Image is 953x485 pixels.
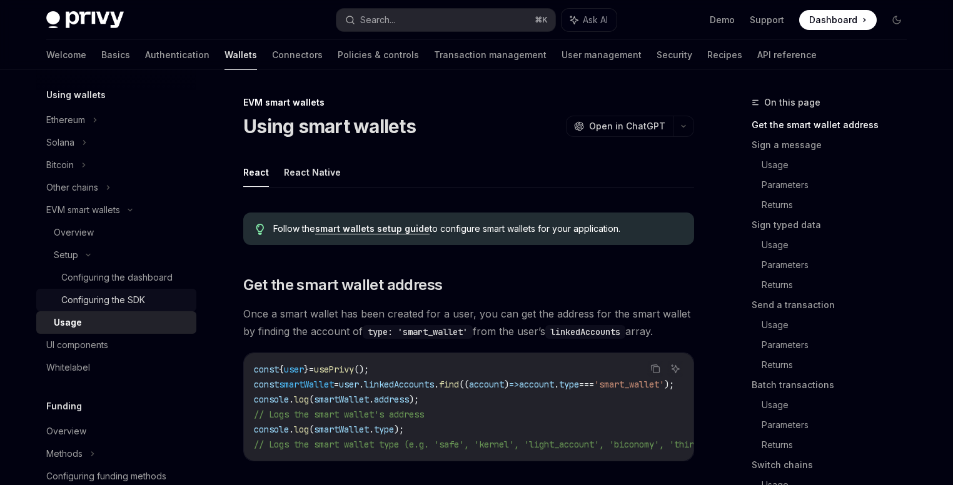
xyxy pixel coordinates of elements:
span: . [289,394,294,405]
a: Usage [762,155,917,175]
div: Solana [46,135,74,150]
a: Send a transaction [752,295,917,315]
span: address [374,394,409,405]
a: Returns [762,195,917,215]
span: = [309,364,314,375]
span: Get the smart wallet address [243,275,442,295]
h5: Using wallets [46,87,106,102]
span: smartWallet [279,379,334,390]
a: Whitelabel [36,356,196,379]
span: Follow the to configure smart wallets for your application. [273,222,682,235]
a: Usage [36,311,196,334]
span: ( [309,424,314,435]
a: User management [562,40,642,70]
a: Sign typed data [752,215,917,235]
div: Overview [54,225,94,240]
button: Search...⌘K [336,9,555,31]
a: Configuring the dashboard [36,266,196,289]
div: EVM smart wallets [243,96,694,109]
span: ⌘ K [535,15,548,25]
span: } [304,364,309,375]
a: Welcome [46,40,86,70]
span: ); [664,379,674,390]
span: log [294,424,309,435]
span: // Logs the smart wallet type (e.g. 'safe', 'kernel', 'light_account', 'biconomy', 'thirdweb', 'c... [254,439,849,450]
div: Overview [46,424,86,439]
a: UI components [36,334,196,356]
a: Parameters [762,255,917,275]
span: 'smart_wallet' [594,379,664,390]
code: type: 'smart_wallet' [363,325,473,339]
span: . [289,424,294,435]
button: Toggle dark mode [887,10,907,30]
span: account [469,379,504,390]
a: Returns [762,435,917,455]
svg: Tip [256,224,265,235]
a: Switch chains [752,455,917,475]
span: ); [394,424,404,435]
a: Overview [36,221,196,244]
span: => [509,379,519,390]
div: Search... [360,12,395,27]
span: user [284,364,304,375]
a: Wallets [224,40,257,70]
span: account [519,379,554,390]
div: UI components [46,337,108,352]
span: { [279,364,284,375]
h5: Funding [46,399,82,414]
a: Get the smart wallet address [752,115,917,135]
span: const [254,379,279,390]
div: Configuring funding methods [46,469,166,484]
span: . [434,379,439,390]
a: Overview [36,420,196,442]
span: find [439,379,459,390]
span: linkedAccounts [364,379,434,390]
a: Demo [710,14,735,26]
button: Ask AI [562,9,617,31]
a: Security [657,40,692,70]
span: smartWallet [314,394,369,405]
a: Transaction management [434,40,547,70]
span: usePrivy [314,364,354,375]
button: Ask AI [667,361,683,377]
span: console [254,424,289,435]
span: Once a smart wallet has been created for a user, you can get the address for the smart wallet by ... [243,305,694,340]
a: Configuring the SDK [36,289,196,311]
a: Parameters [762,415,917,435]
span: type [559,379,579,390]
div: Other chains [46,180,98,195]
span: Ask AI [583,14,608,26]
button: Open in ChatGPT [566,116,673,137]
span: . [359,379,364,390]
a: Basics [101,40,130,70]
span: const [254,364,279,375]
span: user [339,379,359,390]
a: Usage [762,395,917,415]
code: linkedAccounts [545,325,625,339]
span: ) [504,379,509,390]
span: === [579,379,594,390]
span: type [374,424,394,435]
span: (); [354,364,369,375]
button: React [243,157,269,187]
div: Configuring the SDK [61,292,145,307]
span: log [294,394,309,405]
span: ( [309,394,314,405]
span: smartWallet [314,424,369,435]
a: Returns [762,355,917,375]
span: . [369,424,374,435]
span: (( [459,379,469,390]
div: Ethereum [46,112,85,127]
a: Authentication [145,40,209,70]
a: Usage [762,315,917,335]
a: Sign a message [752,135,917,155]
a: Returns [762,275,917,295]
a: smart wallets setup guide [315,223,430,234]
span: Open in ChatGPT [589,120,665,132]
span: console [254,394,289,405]
a: Policies & controls [338,40,419,70]
span: ); [409,394,419,405]
a: Parameters [762,175,917,195]
a: API reference [757,40,817,70]
a: Usage [762,235,917,255]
